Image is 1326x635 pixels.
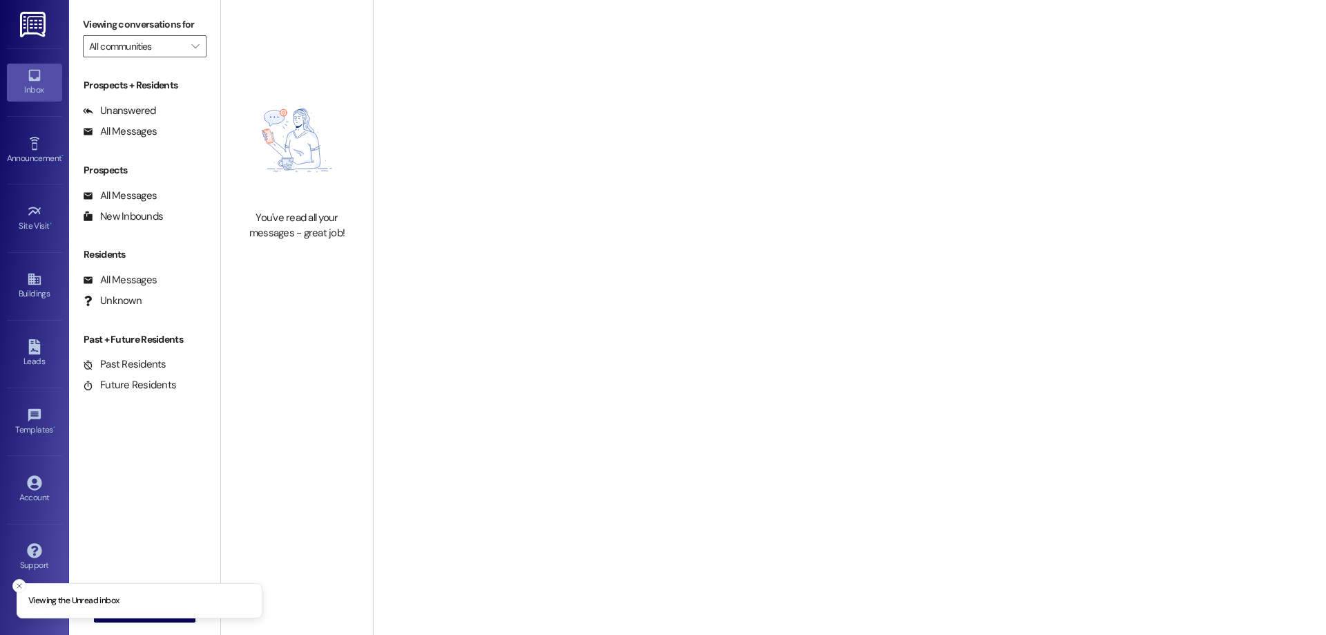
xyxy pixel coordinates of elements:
div: All Messages [83,189,157,203]
div: Future Residents [83,378,176,392]
span: • [50,219,52,229]
a: Templates • [7,404,62,441]
a: Inbox [7,64,62,101]
div: All Messages [83,273,157,287]
a: Leads [7,335,62,372]
div: New Inbounds [83,209,163,224]
div: Prospects [69,163,220,178]
div: Past + Future Residents [69,332,220,347]
span: • [61,151,64,161]
div: Residents [69,247,220,262]
a: Site Visit • [7,200,62,237]
p: Viewing the Unread inbox [28,595,119,607]
div: Past Residents [83,357,166,372]
a: Support [7,539,62,576]
input: All communities [89,35,184,57]
div: Unknown [83,294,142,308]
div: Prospects + Residents [69,78,220,93]
div: All Messages [83,124,157,139]
img: ResiDesk Logo [20,12,48,37]
button: Close toast [12,579,26,593]
div: You've read all your messages - great job! [236,211,358,240]
a: Buildings [7,267,62,305]
i:  [191,41,199,52]
label: Viewing conversations for [83,14,206,35]
img: empty-state [236,77,358,204]
a: Account [7,471,62,509]
div: Unanswered [83,104,156,118]
span: • [53,423,55,433]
